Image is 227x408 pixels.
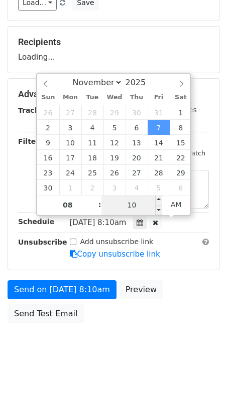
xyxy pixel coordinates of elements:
span: November 7, 2025 [148,120,170,135]
input: Hour [37,195,98,215]
span: Thu [126,94,148,101]
iframe: Chat Widget [177,360,227,408]
span: October 28, 2025 [81,105,103,120]
span: November 9, 2025 [37,135,59,150]
span: November 2, 2025 [37,120,59,135]
label: UTM Codes [157,105,196,115]
span: November 12, 2025 [103,135,126,150]
strong: Schedule [18,218,54,226]
span: December 1, 2025 [59,180,81,195]
a: Copy unsubscribe link [70,250,160,259]
span: Sat [170,94,192,101]
a: Send on [DATE] 8:10am [8,280,117,299]
span: November 27, 2025 [126,165,148,180]
span: December 2, 2025 [81,180,103,195]
span: December 3, 2025 [103,180,126,195]
span: October 29, 2025 [103,105,126,120]
span: : [98,194,101,215]
span: November 1, 2025 [170,105,192,120]
span: November 5, 2025 [103,120,126,135]
span: November 26, 2025 [103,165,126,180]
div: Widget chat [177,360,227,408]
span: Mon [59,94,81,101]
span: November 6, 2025 [126,120,148,135]
span: [DATE] 8:10am [70,218,127,227]
div: Loading... [18,37,209,63]
span: November 28, 2025 [148,165,170,180]
span: October 26, 2025 [37,105,59,120]
span: December 6, 2025 [170,180,192,195]
h5: Recipients [18,37,209,48]
span: Sun [37,94,59,101]
span: Click to toggle [162,194,190,215]
a: Send Test Email [8,304,84,323]
span: November 24, 2025 [59,165,81,180]
span: October 31, 2025 [148,105,170,120]
span: November 8, 2025 [170,120,192,135]
span: November 17, 2025 [59,150,81,165]
span: November 22, 2025 [170,150,192,165]
input: Minute [101,195,163,215]
strong: Tracking [18,106,52,114]
span: November 23, 2025 [37,165,59,180]
strong: Unsubscribe [18,238,67,246]
strong: Filters [18,137,44,145]
input: Year [123,78,159,87]
span: November 10, 2025 [59,135,81,150]
span: November 13, 2025 [126,135,148,150]
span: November 11, 2025 [81,135,103,150]
span: November 20, 2025 [126,150,148,165]
span: Fri [148,94,170,101]
span: Wed [103,94,126,101]
span: December 4, 2025 [126,180,148,195]
span: November 21, 2025 [148,150,170,165]
span: November 14, 2025 [148,135,170,150]
span: November 4, 2025 [81,120,103,135]
span: November 18, 2025 [81,150,103,165]
span: October 30, 2025 [126,105,148,120]
span: November 29, 2025 [170,165,192,180]
span: November 25, 2025 [81,165,103,180]
span: November 15, 2025 [170,135,192,150]
label: Add unsubscribe link [80,237,154,247]
span: November 30, 2025 [37,180,59,195]
span: Tue [81,94,103,101]
span: November 19, 2025 [103,150,126,165]
span: December 5, 2025 [148,180,170,195]
a: Preview [119,280,163,299]
span: November 3, 2025 [59,120,81,135]
span: November 16, 2025 [37,150,59,165]
span: October 27, 2025 [59,105,81,120]
h5: Advanced [18,89,209,100]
